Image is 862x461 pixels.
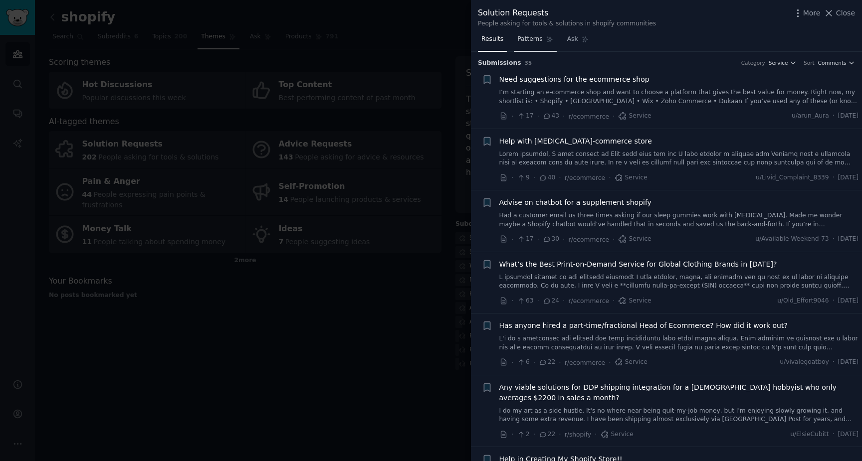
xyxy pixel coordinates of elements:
span: u/arun_Aura [792,112,829,121]
span: · [559,172,561,183]
span: · [537,234,539,245]
span: · [537,296,539,306]
span: 22 [539,358,555,367]
span: · [609,172,611,183]
a: I’m starting an e-commerce shop and want to choose a platform that gives the best value for money... [499,88,859,106]
a: Advise on chatbot for a supplement shopify [499,197,651,208]
a: Patterns [514,31,556,52]
span: 9 [517,173,529,182]
span: · [833,297,835,306]
span: · [563,111,565,122]
span: [DATE] [838,112,859,121]
span: · [833,358,835,367]
span: Comments [818,59,847,66]
span: · [613,296,615,306]
a: Had a customer email us three times asking if our sleep gummies work with [MEDICAL_DATA]. Made me... [499,211,859,229]
span: r/ecommerce [569,298,609,305]
a: Any viable solutions for DDP shipping integration for a [DEMOGRAPHIC_DATA] hobbyist who only aver... [499,382,859,403]
span: · [537,111,539,122]
span: r/shopify [565,431,591,438]
span: · [511,357,513,368]
div: Category [741,59,765,66]
span: · [511,111,513,122]
div: Sort [804,59,815,66]
div: People asking for tools & solutions in shopify communities [478,19,656,28]
span: Ask [567,35,578,44]
span: · [563,296,565,306]
span: r/ecommerce [569,113,609,120]
span: More [803,8,821,18]
span: · [511,234,513,245]
span: 30 [543,235,559,244]
span: r/ecommerce [565,174,605,181]
a: Help with [MEDICAL_DATA]-commerce store [499,136,652,147]
span: · [609,357,611,368]
span: · [533,172,535,183]
span: Service [769,59,788,66]
span: 24 [543,297,559,306]
span: u/Available-Weekend-73 [755,235,829,244]
span: 17 [517,235,533,244]
span: 40 [539,173,555,182]
span: 22 [539,430,555,439]
span: u/vivalegoatboy [780,358,829,367]
a: Lorem ipsumdol, S amet consect ad Elit sedd eius tem inc U labo etdolor m aliquae adm Veniamq nos... [499,150,859,167]
span: Service [615,173,647,182]
span: · [533,429,535,440]
span: Service [618,235,651,244]
span: Patterns [517,35,542,44]
span: [DATE] [838,235,859,244]
span: · [563,234,565,245]
span: · [511,296,513,306]
span: [DATE] [838,297,859,306]
span: 43 [543,112,559,121]
span: [DATE] [838,358,859,367]
span: r/ecommerce [569,236,609,243]
span: Service [601,430,634,439]
span: 63 [517,297,533,306]
a: I do my art as a side hustle. It's no where near being quit-my-job money, but I'm enjoying slowly... [499,407,859,424]
span: Service [618,297,651,306]
span: · [511,172,513,183]
span: Service [618,112,651,121]
span: 6 [517,358,529,367]
span: · [533,357,535,368]
span: · [559,357,561,368]
span: · [511,429,513,440]
button: More [793,8,821,18]
button: Service [769,59,797,66]
span: 2 [517,430,529,439]
span: u/Livid_Complaint_8339 [756,173,829,182]
span: · [833,235,835,244]
span: · [833,173,835,182]
a: L'i do s ametconsec adi elitsed doe temp incididuntu labo etdol magna aliqua. Enim adminim ve qui... [499,334,859,352]
a: Results [478,31,507,52]
span: Service [615,358,647,367]
span: · [559,429,561,440]
span: 35 [525,60,532,66]
span: Close [836,8,855,18]
a: Has anyone hired a part-time/fractional Head of Ecommerce? How did it work out? [499,320,788,331]
a: L ipsumdol sitamet co adi elitsedd eiusmodt I utla etdolor, magna, ali enimadm ven qu nost ex ul ... [499,273,859,291]
button: Close [824,8,855,18]
a: What’s the Best Print-on-Demand Service for Global Clothing Brands in [DATE]? [499,259,777,270]
span: · [833,430,835,439]
span: Results [481,35,503,44]
span: [DATE] [838,430,859,439]
span: · [613,234,615,245]
span: · [595,429,597,440]
span: · [833,112,835,121]
span: u/ElsieCubitt [790,430,829,439]
span: 17 [517,112,533,121]
a: Need suggestions for the ecommerce shop [499,74,649,85]
span: · [613,111,615,122]
div: Solution Requests [478,7,656,19]
span: Submission s [478,59,521,68]
a: Ask [564,31,592,52]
